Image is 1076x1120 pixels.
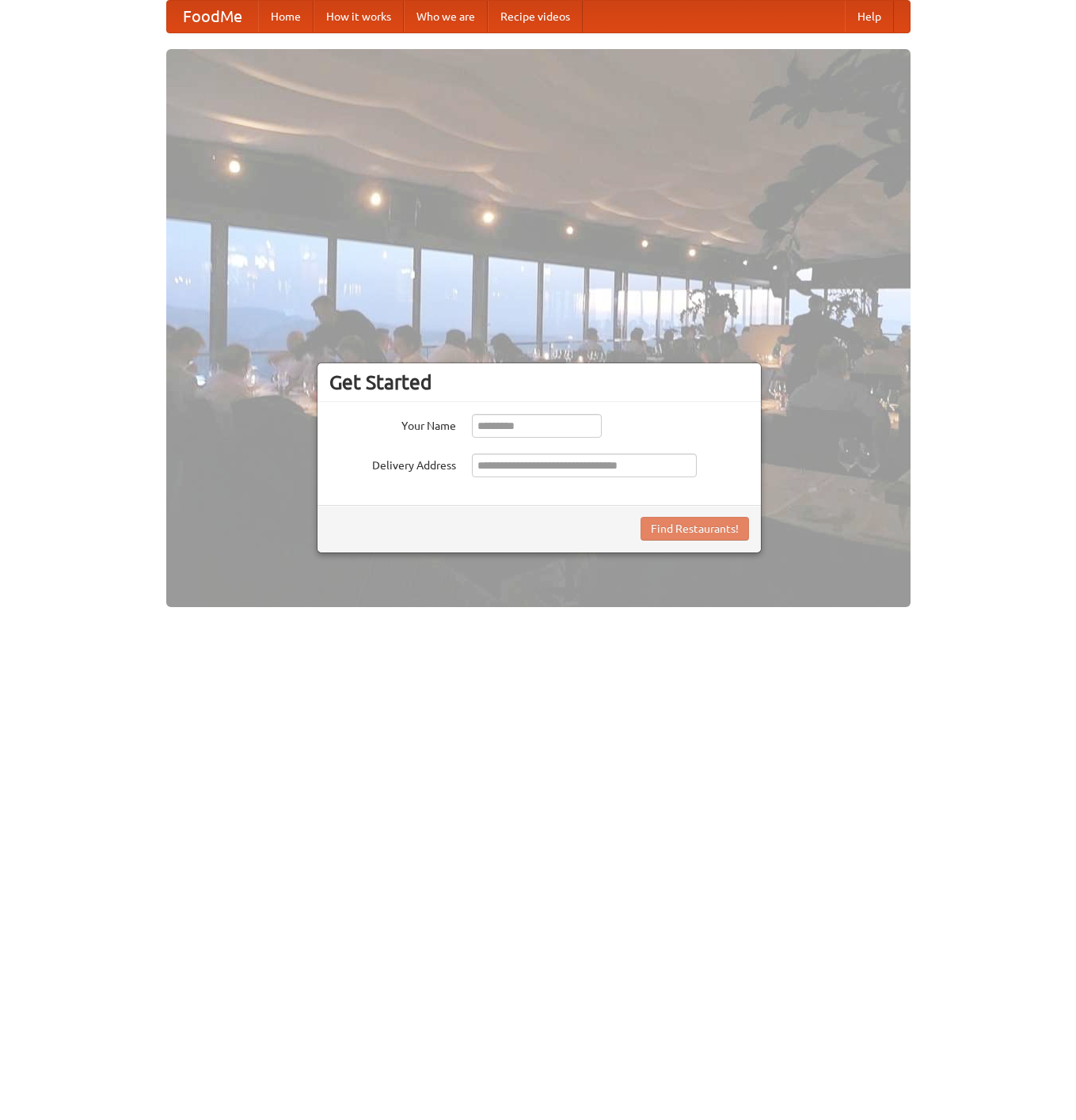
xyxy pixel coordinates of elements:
[641,517,749,541] button: Find Restaurants!
[258,1,314,32] a: Home
[329,370,749,394] h3: Get Started
[488,1,583,32] a: Recipe videos
[845,1,894,32] a: Help
[167,1,258,32] a: FoodMe
[329,414,456,434] label: Your Name
[329,454,456,473] label: Delivery Address
[314,1,404,32] a: How it works
[404,1,488,32] a: Who we are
